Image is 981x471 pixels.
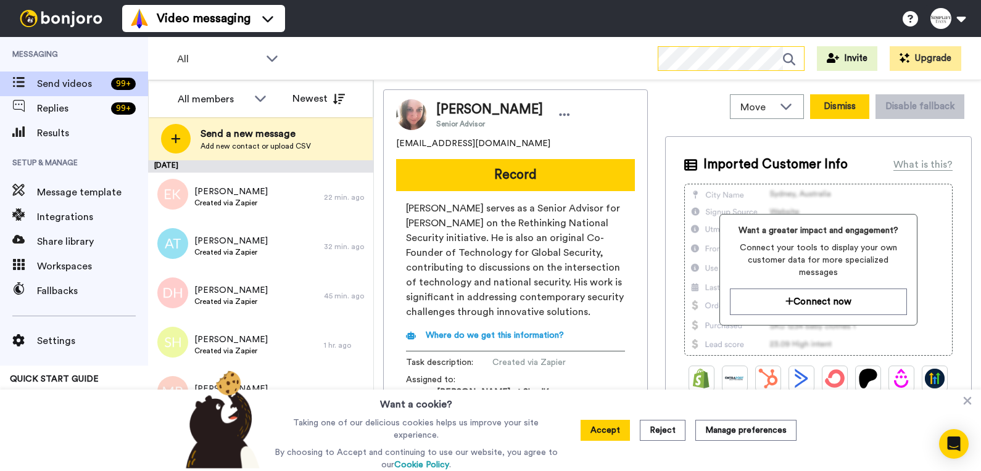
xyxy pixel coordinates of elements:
span: Results [37,126,148,141]
span: [PERSON_NAME] serves as a Senior Advisor for [PERSON_NAME] on the Rethinking National Security in... [406,201,625,319]
div: 99 + [111,102,136,115]
span: [PERSON_NAME] [436,100,543,119]
button: Upgrade [890,46,961,71]
span: Created via Zapier [194,297,268,306]
img: bear-with-cookie.png [175,370,266,469]
span: Share library [37,234,148,249]
span: Created via Zapier [194,346,268,356]
span: Fallbacks [37,284,148,298]
img: mp.png [157,376,188,407]
span: Created via Zapier [492,356,610,369]
span: Add new contact or upload CSV [201,141,311,151]
span: Imported Customer Info [703,155,848,174]
div: All members [178,92,248,107]
img: Patreon [858,369,878,388]
span: Task description : [406,356,492,369]
button: Dismiss [810,94,869,119]
p: Taking one of our delicious cookies helps us improve your site experience. [271,417,561,441]
button: Reject [640,420,685,441]
img: Drip [892,369,911,388]
img: dh.png [157,277,188,308]
span: [PERSON_NAME] at Simplify [437,386,553,404]
span: Workspaces [37,259,148,274]
button: Accept [581,420,630,441]
span: Video messaging [157,10,250,27]
span: Where do we get this information? [426,331,564,340]
img: Hubspot [758,369,778,388]
img: Ontraport [725,369,745,388]
span: [PERSON_NAME] [194,334,268,346]
img: Shopify [692,369,711,388]
div: [DATE] [148,160,373,173]
span: Created via Zapier [194,198,268,208]
button: Manage preferences [695,420,797,441]
img: sh.png [157,327,188,358]
img: ActiveCampaign [792,369,811,388]
div: 45 min. ago [324,291,367,301]
span: Connect your tools to display your own customer data for more specialized messages [730,242,907,279]
span: Replies [37,101,106,116]
img: GoHighLevel [925,369,945,388]
span: Move [740,100,774,115]
button: Invite [817,46,877,71]
button: Connect now [730,289,907,315]
button: Disable fallback [875,94,964,119]
a: Cookie Policy [394,461,449,469]
span: Want a greater impact and engagement? [730,224,907,237]
span: Senior Advisor [436,119,543,129]
span: Settings [37,334,148,348]
button: Record [396,159,635,191]
h3: Want a cookie? [380,390,452,412]
div: 32 min. ago [324,242,367,252]
img: d68a98d3-f47b-4afc-a0d4-3a8438d4301f-1535983152.jpg [406,386,424,404]
span: Send a new message [201,126,311,141]
img: at.png [157,228,188,259]
button: Newest [283,86,354,111]
img: ek.png [157,179,188,210]
img: ConvertKit [825,369,845,388]
div: 22 min. ago [324,192,367,202]
span: [PERSON_NAME] [194,284,268,297]
span: All [177,52,260,67]
div: 1 hr. ago [324,340,367,350]
div: Open Intercom Messenger [939,429,969,459]
span: Message template [37,185,148,200]
span: [PERSON_NAME] [194,186,268,198]
p: By choosing to Accept and continuing to use our website, you agree to our . [271,446,561,471]
span: [EMAIL_ADDRESS][DOMAIN_NAME] [396,137,550,150]
img: bj-logo-header-white.svg [15,10,107,27]
img: vm-color.svg [130,9,149,28]
span: Send videos [37,76,106,91]
span: Assigned to: [406,374,492,386]
span: QUICK START GUIDE [10,375,99,383]
div: What is this? [893,157,953,172]
span: Integrations [37,210,148,224]
span: [PERSON_NAME] [194,235,268,247]
div: 99 + [111,78,136,90]
img: Image of Leslie DeWitt [396,99,427,130]
span: Created via Zapier [194,247,268,257]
